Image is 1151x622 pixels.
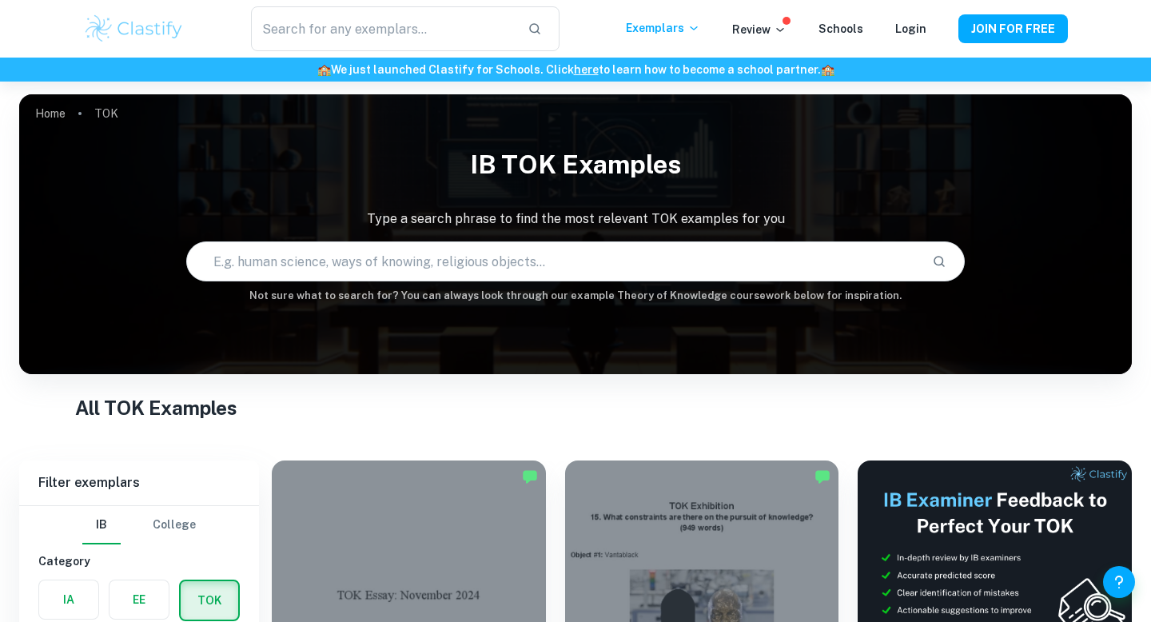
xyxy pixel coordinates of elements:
button: EE [110,580,169,619]
button: Help and Feedback [1103,566,1135,598]
button: IB [82,506,121,544]
span: 🏫 [821,63,834,76]
button: JOIN FOR FREE [958,14,1068,43]
a: here [574,63,599,76]
h6: Filter exemplars [19,461,259,505]
p: Review [732,21,787,38]
p: Type a search phrase to find the most relevant TOK examples for you [19,209,1132,229]
h6: Category [38,552,240,570]
h6: We just launched Clastify for Schools. Click to learn how to become a school partner. [3,61,1148,78]
button: College [153,506,196,544]
input: E.g. human science, ways of knowing, religious objects... [187,239,919,284]
h1: All TOK Examples [75,393,1077,422]
p: Exemplars [626,19,700,37]
button: TOK [181,581,238,620]
a: Home [35,102,66,125]
a: Schools [818,22,863,35]
input: Search for any exemplars... [251,6,515,51]
img: Clastify logo [83,13,185,45]
p: TOK [94,105,118,122]
h6: Not sure what to search for? You can always look through our example Theory of Knowledge coursewo... [19,288,1132,304]
button: Search [926,248,953,275]
img: Marked [522,468,538,484]
span: 🏫 [317,63,331,76]
a: Login [895,22,926,35]
img: Marked [814,468,830,484]
button: IA [39,580,98,619]
div: Filter type choice [82,506,196,544]
h1: IB TOK examples [19,139,1132,190]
